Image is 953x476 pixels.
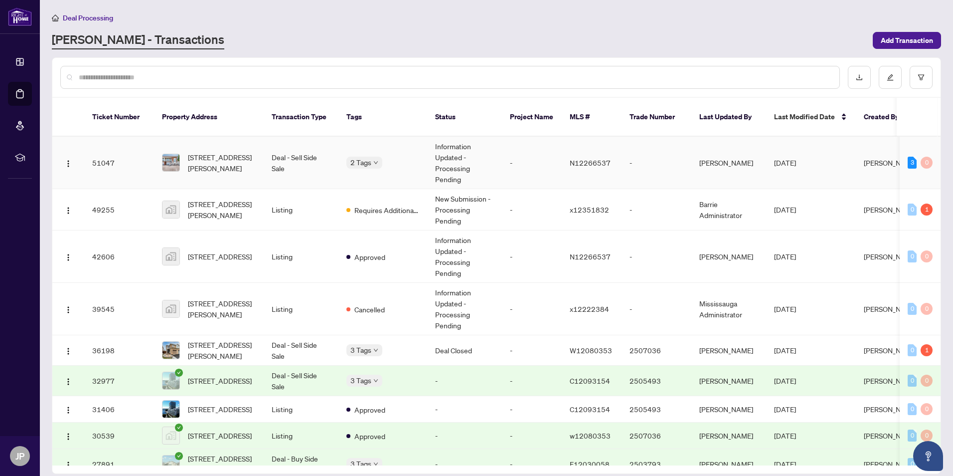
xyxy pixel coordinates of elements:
[427,423,502,449] td: -
[691,283,766,335] td: Mississauga Administrator
[766,98,856,137] th: Last Modified Date
[910,66,933,89] button: filter
[691,366,766,396] td: [PERSON_NAME]
[373,160,378,165] span: down
[908,250,917,262] div: 0
[864,460,918,469] span: [PERSON_NAME]
[60,248,76,264] button: Logo
[622,366,691,396] td: 2505493
[570,376,610,385] span: C12093154
[502,98,562,137] th: Project Name
[774,376,796,385] span: [DATE]
[570,205,609,214] span: x12351832
[188,430,252,441] span: [STREET_ADDRESS]
[175,452,183,460] span: check-circle
[427,283,502,335] td: Information Updated - Processing Pending
[162,154,179,171] img: thumbnail-img
[774,431,796,440] span: [DATE]
[864,252,918,261] span: [PERSON_NAME]
[502,231,562,283] td: -
[84,366,154,396] td: 32977
[264,423,338,449] td: Listing
[350,157,371,168] span: 2 Tags
[908,458,917,470] div: 0
[162,248,179,265] img: thumbnail-img
[622,137,691,189] td: -
[162,401,179,418] img: thumbnail-img
[8,7,32,26] img: logo
[354,431,385,442] span: Approved
[84,137,154,189] td: 51047
[60,401,76,417] button: Logo
[84,335,154,366] td: 36198
[427,335,502,366] td: Deal Closed
[188,375,252,386] span: [STREET_ADDRESS]
[350,458,371,470] span: 3 Tags
[622,335,691,366] td: 2507036
[921,157,933,169] div: 0
[63,13,113,22] span: Deal Processing
[427,231,502,283] td: Information Updated - Processing Pending
[921,375,933,387] div: 0
[60,456,76,472] button: Logo
[864,346,918,355] span: [PERSON_NAME]
[856,74,863,81] span: download
[175,424,183,432] span: check-circle
[162,342,179,359] img: thumbnail-img
[691,231,766,283] td: [PERSON_NAME]
[64,433,72,441] img: Logo
[502,283,562,335] td: -
[622,231,691,283] td: -
[691,137,766,189] td: [PERSON_NAME]
[64,160,72,168] img: Logo
[913,441,943,471] button: Open asap
[60,373,76,389] button: Logo
[570,346,612,355] span: W12080353
[52,14,59,21] span: home
[921,204,933,216] div: 1
[502,423,562,449] td: -
[921,303,933,315] div: 0
[570,431,611,440] span: w12080353
[691,189,766,231] td: Barrie Administrator
[921,430,933,442] div: 0
[264,335,338,366] td: Deal - Sell Side Sale
[622,396,691,423] td: 2505493
[864,405,918,414] span: [PERSON_NAME]
[908,204,917,216] div: 0
[570,460,610,469] span: E12030058
[502,137,562,189] td: -
[84,396,154,423] td: 31406
[354,205,419,216] span: Requires Additional Docs
[64,461,72,469] img: Logo
[502,396,562,423] td: -
[427,366,502,396] td: -
[908,303,917,315] div: 0
[188,152,256,174] span: [STREET_ADDRESS][PERSON_NAME]
[691,98,766,137] th: Last Updated By
[354,251,385,262] span: Approved
[691,423,766,449] td: [PERSON_NAME]
[879,66,902,89] button: edit
[162,372,179,389] img: thumbnail-img
[864,205,918,214] span: [PERSON_NAME]
[354,304,385,315] span: Cancelled
[908,430,917,442] div: 0
[691,335,766,366] td: [PERSON_NAME]
[908,375,917,387] div: 0
[264,98,338,137] th: Transaction Type
[354,404,385,415] span: Approved
[921,344,933,356] div: 1
[774,158,796,167] span: [DATE]
[774,111,835,122] span: Last Modified Date
[350,344,371,356] span: 3 Tags
[264,283,338,335] td: Listing
[691,396,766,423] td: [PERSON_NAME]
[60,342,76,358] button: Logo
[64,347,72,355] img: Logo
[864,376,918,385] span: [PERSON_NAME]
[570,158,611,167] span: N12266537
[264,231,338,283] td: Listing
[264,137,338,189] td: Deal - Sell Side Sale
[264,189,338,231] td: Listing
